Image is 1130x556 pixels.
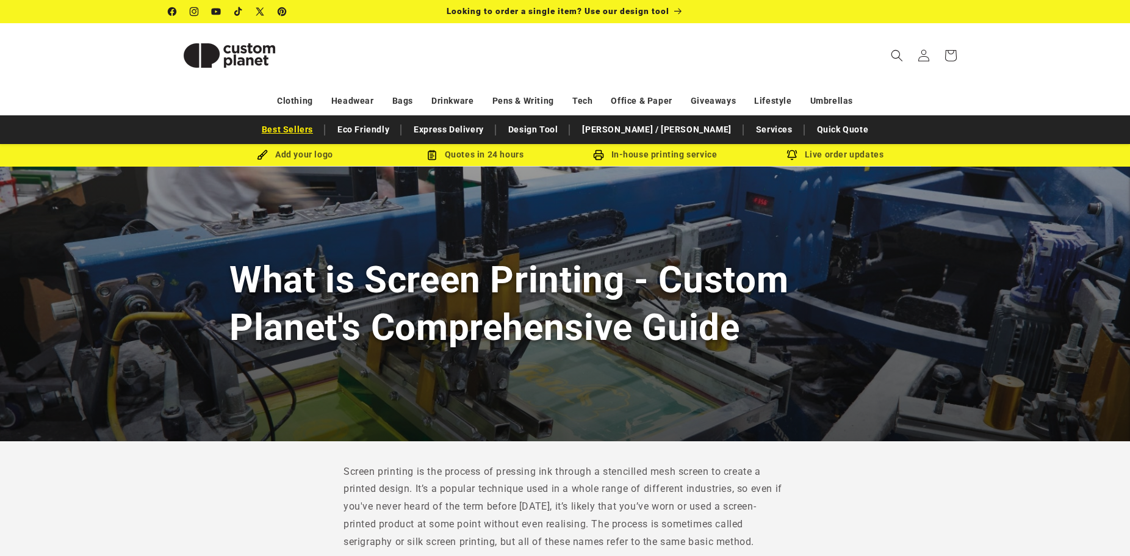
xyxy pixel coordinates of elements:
img: Brush Icon [257,150,268,161]
a: Clothing [277,90,313,112]
a: Quick Quote [811,119,875,140]
div: Quotes in 24 hours [385,147,565,162]
div: In-house printing service [565,147,745,162]
a: Lifestyle [754,90,791,112]
p: Screen printing is the process of pressing ink through a stencilled mesh screen to create a print... [344,463,786,551]
a: Eco Friendly [331,119,395,140]
a: Bags [392,90,413,112]
a: Umbrellas [810,90,853,112]
img: Order updates [786,150,797,161]
a: [PERSON_NAME] / [PERSON_NAME] [576,119,737,140]
a: Best Sellers [256,119,319,140]
a: Tech [572,90,592,112]
a: Office & Paper [611,90,672,112]
span: Looking to order a single item? Use our design tool [447,6,669,16]
a: Giveaways [691,90,736,112]
a: Pens & Writing [492,90,554,112]
a: Services [750,119,799,140]
a: Design Tool [502,119,564,140]
img: In-house printing [593,150,604,161]
a: Headwear [331,90,374,112]
img: Order Updates Icon [426,150,437,161]
h1: What is Screen Printing - Custom Planet's Comprehensive Guide [229,256,901,350]
img: Custom Planet [168,28,290,83]
summary: Search [883,42,910,69]
a: Drinkware [431,90,473,112]
a: Custom Planet [164,23,295,87]
div: Live order updates [745,147,925,162]
iframe: Chat Widget [926,424,1130,556]
a: Express Delivery [408,119,490,140]
div: Add your logo [205,147,385,162]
